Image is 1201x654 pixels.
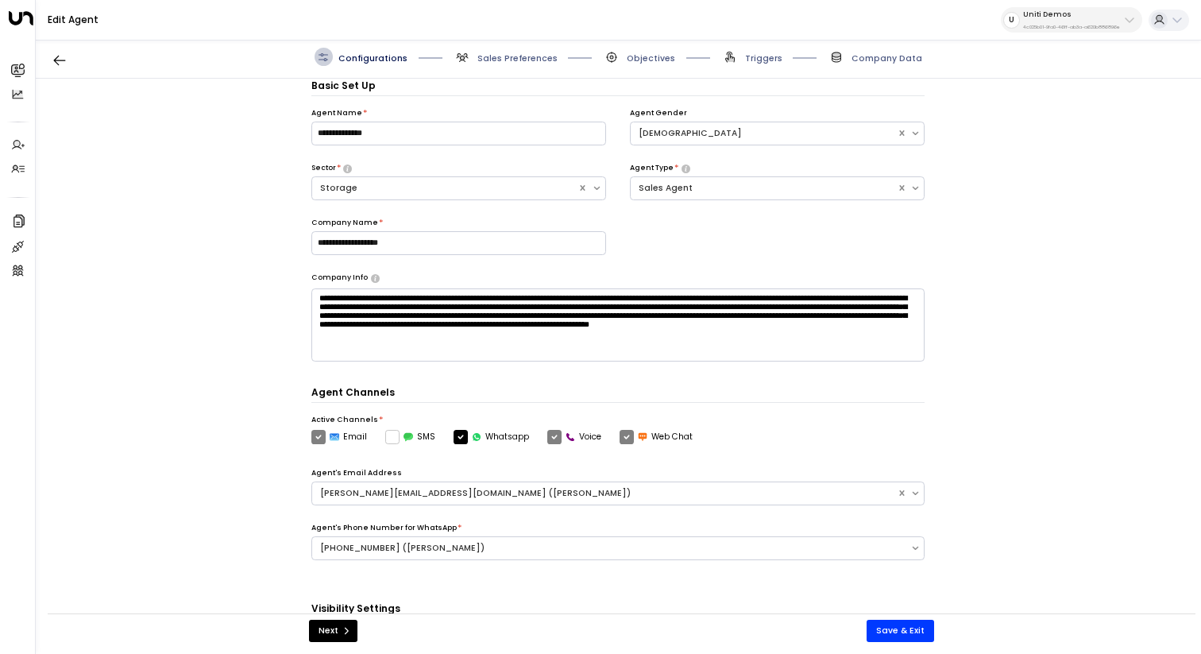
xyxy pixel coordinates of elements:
span: Triggers [745,52,782,64]
span: Objectives [627,52,675,64]
button: UUniti Demos4c025b01-9fa0-46ff-ab3a-a620b886896e [1001,7,1142,33]
p: Uniti Demos [1023,10,1120,19]
div: Sales Agent [639,182,889,195]
button: Next [309,620,357,642]
div: [DEMOGRAPHIC_DATA] [639,127,889,140]
span: Configurations [338,52,407,64]
label: Agent's Email Address [311,468,402,479]
label: Agent's Phone Number for WhatsApp [311,523,457,534]
h3: Basic Set Up [311,79,925,96]
label: Sector [311,163,336,174]
label: Agent Type [630,163,674,174]
div: Storage [320,182,570,195]
h4: Agent Channels [311,385,925,403]
span: Sales Preferences [477,52,558,64]
span: U [1009,12,1014,28]
label: Whatsapp [454,430,530,444]
label: SMS [385,430,436,444]
label: Company Name [311,218,378,229]
label: Voice [547,430,602,444]
label: Email [311,430,368,444]
button: Provide a brief overview of your company, including your industry, products or services, and any ... [371,274,380,282]
label: Company Info [311,273,368,284]
div: [PHONE_NUMBER] ([PERSON_NAME]) [320,542,902,555]
button: Save & Exit [867,620,934,642]
a: Edit Agent [48,13,98,26]
label: Agent Gender [630,108,687,119]
label: Web Chat [620,430,693,444]
button: Select whether your copilot will handle inquiries directly from leads or from brokers representin... [343,164,352,172]
span: Company Data [852,52,922,64]
label: Active Channels [311,415,378,426]
p: 4c025b01-9fa0-46ff-ab3a-a620b886896e [1023,24,1120,30]
div: [PERSON_NAME][EMAIL_ADDRESS][DOMAIN_NAME] ([PERSON_NAME]) [320,487,889,500]
button: Select whether your copilot will handle inquiries directly from leads or from brokers representin... [682,164,690,172]
label: Agent Name [311,108,362,119]
h3: Visibility Settings [311,602,925,619]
